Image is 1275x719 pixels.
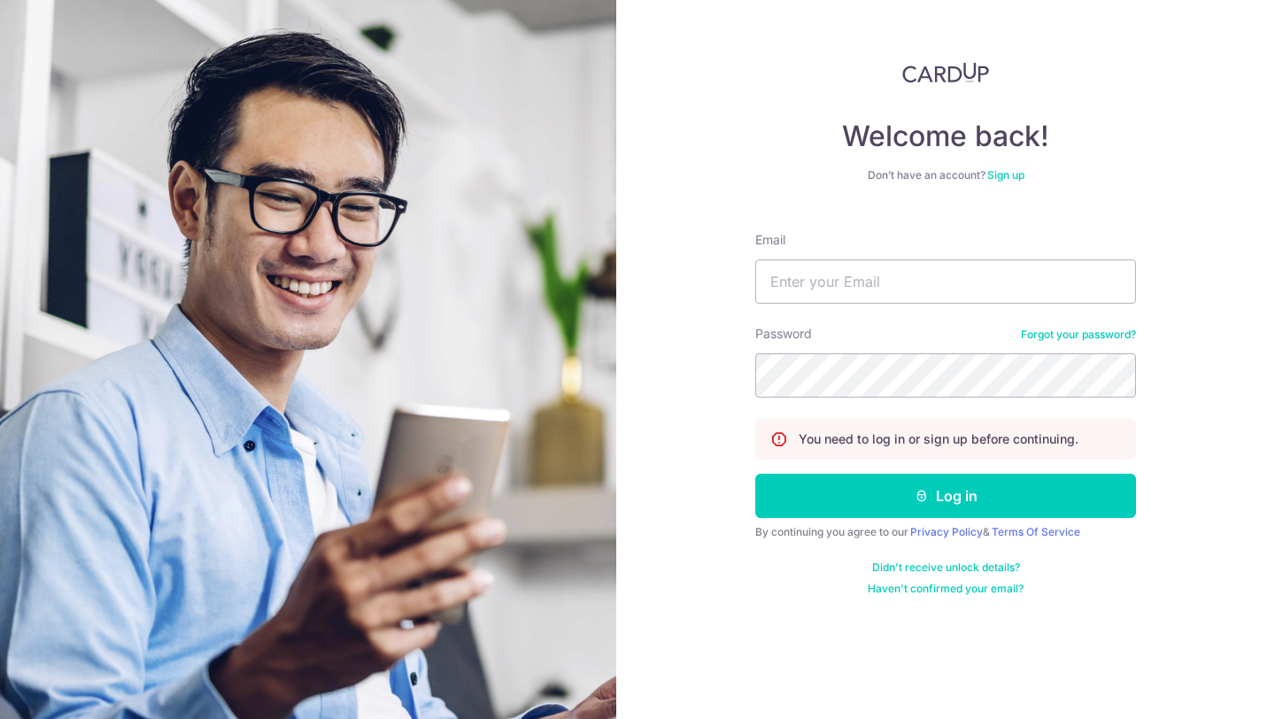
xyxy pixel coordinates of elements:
[872,561,1020,575] a: Didn't receive unlock details?
[987,168,1024,182] a: Sign up
[1021,328,1136,342] a: Forgot your password?
[992,525,1080,538] a: Terms Of Service
[910,525,983,538] a: Privacy Policy
[755,231,785,249] label: Email
[755,474,1136,518] button: Log in
[755,168,1136,182] div: Don’t have an account?
[755,259,1136,304] input: Enter your Email
[868,582,1024,596] a: Haven't confirmed your email?
[755,525,1136,539] div: By continuing you agree to our &
[902,62,989,83] img: CardUp Logo
[755,325,812,343] label: Password
[799,430,1078,448] p: You need to log in or sign up before continuing.
[755,119,1136,154] h4: Welcome back!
